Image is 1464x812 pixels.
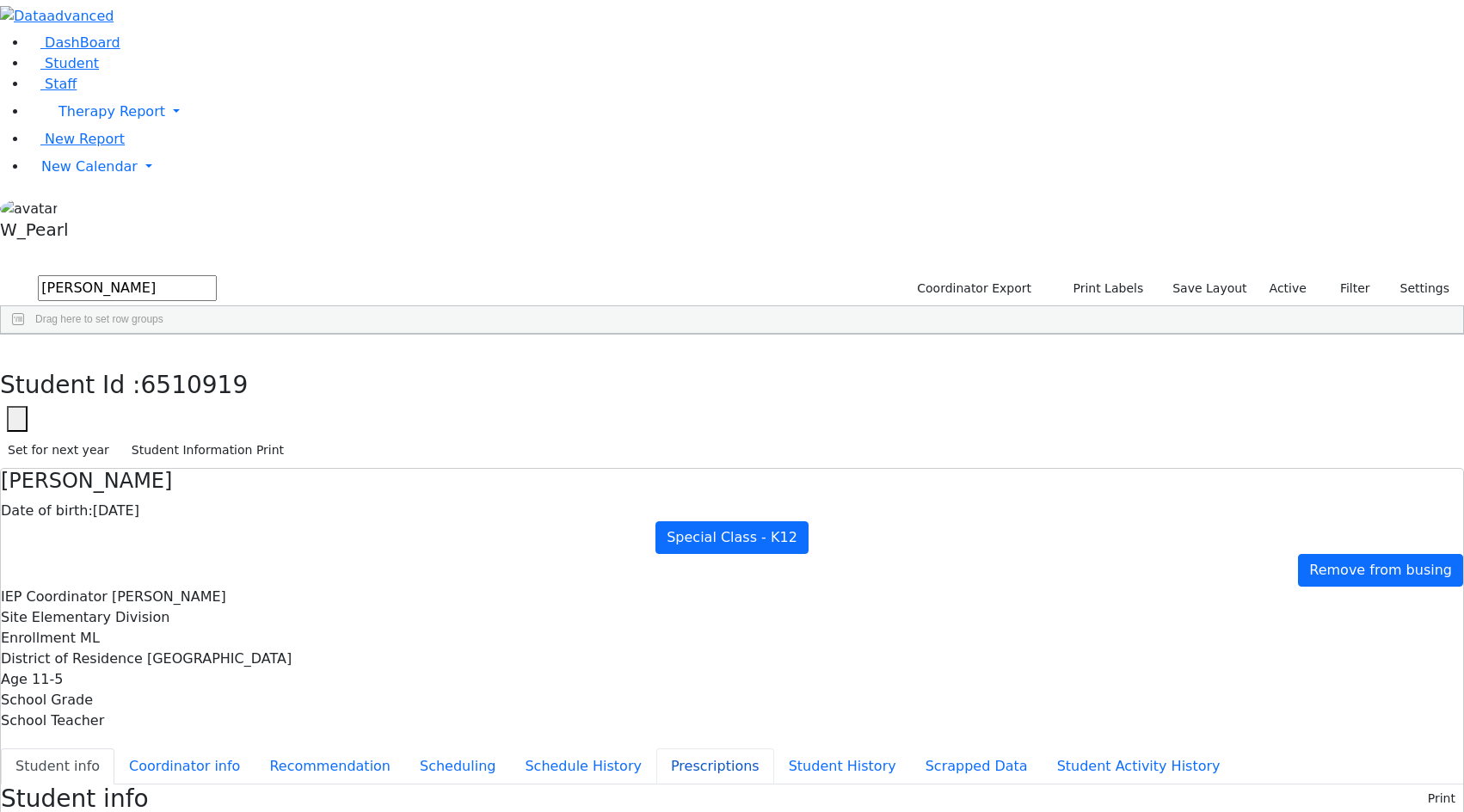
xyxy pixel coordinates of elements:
[656,748,774,784] button: Prescriptions
[1,501,93,521] label: Date of birth:
[28,34,120,51] a: DashBoard
[1,649,143,669] label: District of Residence
[1420,785,1463,812] button: Print
[45,34,120,51] span: DashBoard
[28,131,125,147] a: New Report
[38,275,217,301] input: Search
[774,748,911,784] button: Student History
[1043,748,1235,784] button: Student Activity History
[1,690,93,710] label: School Grade
[45,76,77,92] span: Staff
[28,55,99,71] a: Student
[58,103,165,120] span: Therapy Report
[112,588,226,605] span: [PERSON_NAME]
[510,748,656,784] button: Schedule History
[45,55,99,71] span: Student
[1165,275,1254,302] button: Save Layout
[114,748,255,784] button: Coordinator info
[80,630,100,646] span: ML
[45,131,125,147] span: New Report
[1,501,1463,521] div: [DATE]
[1,710,104,731] label: School Teacher
[906,275,1039,302] button: Coordinator Export
[141,371,249,399] span: 6510919
[28,95,1464,129] a: Therapy Report
[32,609,170,625] span: Elementary Division
[28,76,77,92] a: Staff
[41,158,138,175] span: New Calendar
[405,748,510,784] button: Scheduling
[1,607,28,628] label: Site
[1318,275,1378,302] button: Filter
[1,587,108,607] label: IEP Coordinator
[35,313,163,325] span: Drag here to set row groups
[1262,275,1314,302] label: Active
[28,150,1464,184] a: New Calendar
[1053,275,1151,302] button: Print Labels
[1378,275,1457,302] button: Settings
[911,748,1043,784] button: Scrapped Data
[655,521,809,554] a: Special Class - K12
[1298,554,1463,587] a: Remove from busing
[1,628,76,649] label: Enrollment
[1309,562,1452,578] span: Remove from busing
[124,437,292,464] button: Student Information Print
[32,671,63,687] span: 11-5
[147,650,292,667] span: [GEOGRAPHIC_DATA]
[1,469,1463,494] h4: [PERSON_NAME]
[1,669,28,690] label: Age
[255,748,405,784] button: Recommendation
[1,748,114,784] button: Student info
